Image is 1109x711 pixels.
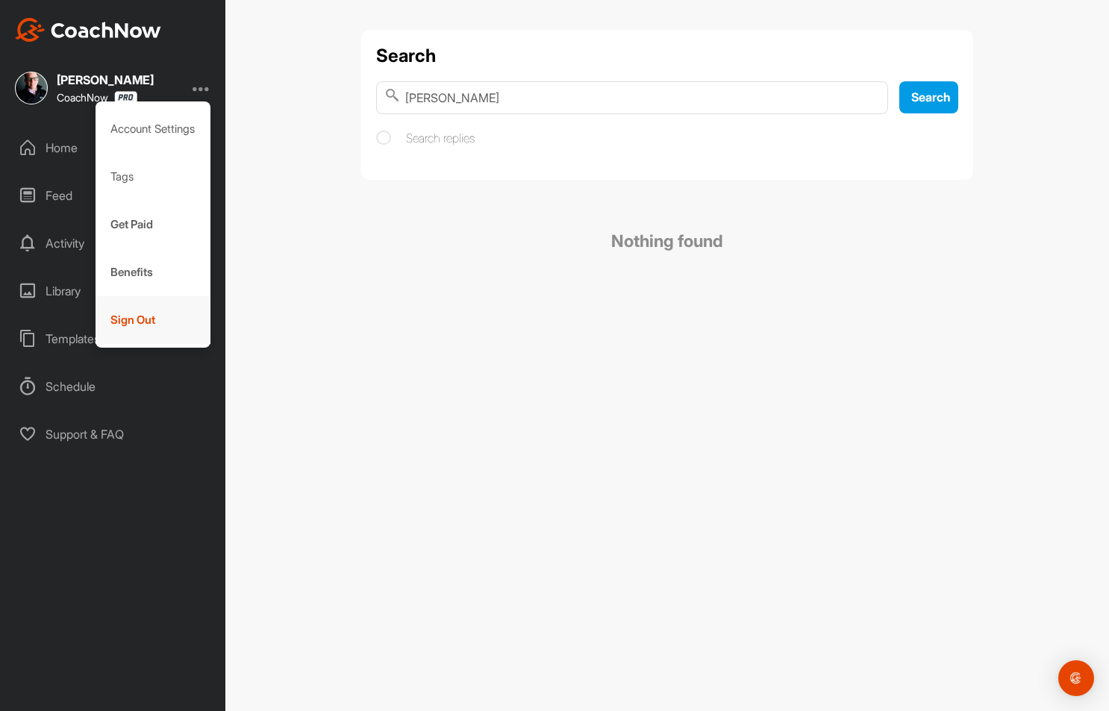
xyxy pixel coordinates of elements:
[8,225,219,262] div: Activity
[96,296,211,344] div: Sign Out
[8,272,219,310] div: Library
[96,153,211,201] div: Tags
[361,195,973,287] h2: Nothing found
[8,129,219,166] div: Home
[8,368,219,405] div: Schedule
[57,91,137,104] div: CoachNow
[1058,660,1094,696] div: Open Intercom Messenger
[15,72,48,104] img: square_d7b6dd5b2d8b6df5777e39d7bdd614c0.jpg
[57,74,154,86] div: [PERSON_NAME]
[96,201,211,248] div: Get Paid
[911,90,951,104] span: Search
[376,81,888,114] input: Search
[376,129,475,147] label: Search replies
[376,45,958,66] h1: Search
[15,18,161,42] img: CoachNow
[114,91,137,104] img: CoachNow Pro
[96,248,211,296] div: Benefits
[96,105,211,153] div: Account Settings
[8,320,219,357] div: Templates
[899,81,958,113] button: Search
[8,177,219,214] div: Feed
[8,416,219,453] div: Support & FAQ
